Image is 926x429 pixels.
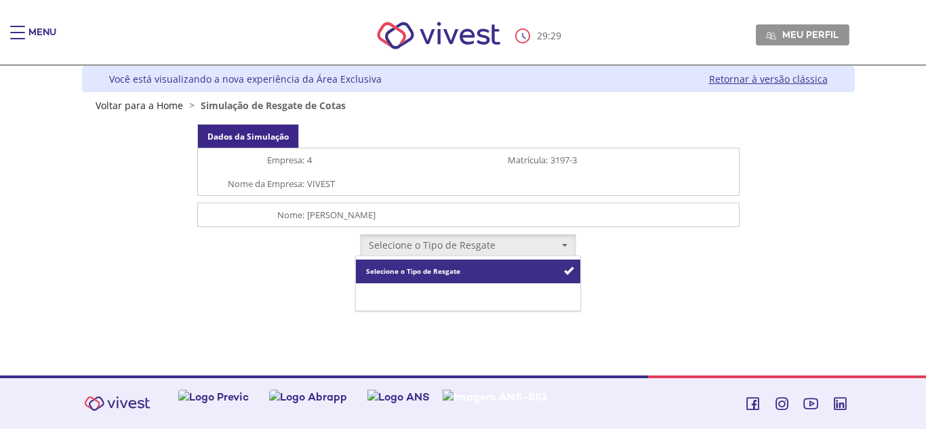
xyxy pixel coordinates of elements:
td: 4 [306,148,441,172]
td: VIVEST [306,172,739,196]
span: > [186,99,198,112]
td: Nome da Empresa: [197,172,306,196]
td: [PERSON_NAME] [306,203,739,227]
span: Resgate Total [366,290,412,300]
img: Imagem ANS-SIG [443,390,547,404]
span: Meu perfil [782,28,839,41]
td: 3197-3 [549,148,739,172]
span: Selecione o Tipo de Resgate [366,266,460,277]
img: Meu perfil [766,30,776,41]
span: Selecione o Tipo de Resgate [369,239,558,252]
a: Meu perfil [756,24,849,45]
div: Dados da Simulação [197,124,299,148]
div: Menu [28,26,56,53]
img: Vivest [362,7,516,64]
section: FunCESP - Novo Simulação de Resgate de Cotas [86,124,851,264]
td: Empresa: [197,148,306,172]
img: Logo Abrapp [269,390,347,404]
div: Você está visualizando a nova experiência da Área Exclusiva [109,73,382,85]
a: Voltar para a Home [96,99,183,112]
td: Nome: [197,203,306,227]
img: Logo ANS [367,390,430,404]
img: Vivest [77,388,158,419]
span: 29 [550,29,561,42]
span: 29 [537,29,548,42]
div: : [515,28,564,43]
button: Selecione o Tipo de Resgate [360,234,576,257]
a: Retornar à versão clássica [709,73,828,85]
span: Simulação de Resgate de Cotas [201,99,346,112]
div: Vivest [72,66,855,375]
img: Logo Previc [178,390,249,404]
td: Matrícula: [441,148,550,172]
